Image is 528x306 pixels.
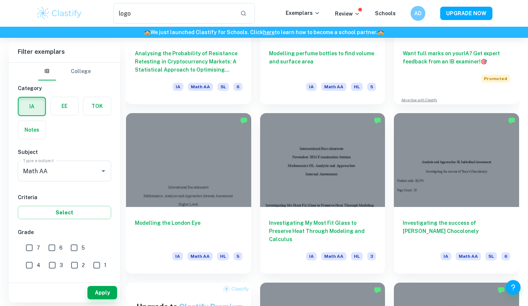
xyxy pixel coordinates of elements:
[38,63,91,80] div: Filter type choice
[18,121,46,139] button: Notes
[351,83,363,91] span: HL
[335,10,360,18] p: Review
[233,83,242,91] span: 6
[217,83,229,91] span: SL
[367,83,376,91] span: 5
[240,117,248,124] img: Marked
[19,98,45,115] button: IA
[440,7,492,20] button: UPGRADE NOW
[217,252,229,260] span: HL
[9,42,120,62] h6: Filter exemplars
[113,3,235,24] input: Search for any exemplars...
[374,117,381,124] img: Marked
[441,252,451,260] span: IA
[269,49,376,74] h6: Modelling perfume bottles to find volume and surface area
[82,261,85,269] span: 2
[306,252,317,260] span: IA
[104,261,106,269] span: 1
[98,166,109,176] button: Open
[394,113,519,274] a: Investigating the success of [PERSON_NAME] ChocolonelyIAMath AASL6
[126,113,251,274] a: Modelling the London EyeIAMath AAHL5
[172,252,183,260] span: IA
[485,252,497,260] span: SL
[37,261,40,269] span: 4
[144,29,150,35] span: 🏫
[18,228,111,236] h6: Grade
[1,28,527,36] h6: We just launched Clastify for Schools. Click to learn how to become a school partner.
[375,10,396,16] a: Schools
[401,98,437,103] a: Advertise with Clastify
[351,252,363,260] span: HL
[233,252,242,260] span: 5
[173,83,183,91] span: IA
[374,286,381,294] img: Marked
[367,252,376,260] span: 3
[403,49,510,66] h6: Want full marks on your IA ? Get expert feedback from an IB examiner!
[508,117,515,124] img: Marked
[37,244,40,252] span: 7
[82,244,85,252] span: 5
[481,59,487,65] span: 🎯
[378,29,384,35] span: 🏫
[263,29,275,35] a: here
[498,286,505,294] img: Marked
[87,286,117,299] button: Apply
[38,63,56,80] button: IB
[51,97,78,115] button: EE
[18,206,111,219] button: Select
[18,193,111,201] h6: Criteria
[286,9,320,17] p: Exemplars
[71,63,91,80] button: College
[60,261,63,269] span: 3
[321,83,346,91] span: Math AA
[321,252,346,260] span: Math AA
[135,219,242,243] h6: Modelling the London Eye
[135,49,242,74] h6: Analysing the Probability of Resistance Retesting in Cryptocurrency Markets: A Statistical Approa...
[506,280,521,295] button: Help and Feedback
[188,83,213,91] span: Math AA
[83,97,111,115] button: TOK
[501,252,510,260] span: 6
[59,244,63,252] span: 6
[456,252,481,260] span: Math AA
[23,157,54,164] label: Type a subject
[18,148,111,156] h6: Subject
[36,6,83,21] img: Clastify logo
[481,75,510,83] span: Promoted
[269,219,376,243] h6: Investigating My Most Fit Glass to Preserve Heat Through Modeling and Calculus
[411,6,425,21] button: AD
[414,9,422,17] h6: AD
[260,113,385,274] a: Investigating My Most Fit Glass to Preserve Heat Through Modeling and CalculusIAMath AAHL3
[306,83,317,91] span: IA
[403,219,510,243] h6: Investigating the success of [PERSON_NAME] Chocolonely
[18,84,111,92] h6: Category
[187,252,213,260] span: Math AA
